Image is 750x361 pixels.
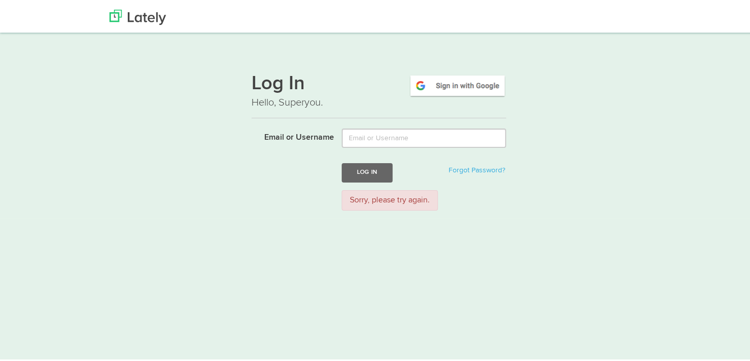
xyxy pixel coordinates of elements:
[409,72,506,95] img: google-signin.png
[252,93,506,108] p: Hello, Superyou.
[252,72,506,93] h1: Log In
[342,188,438,209] div: Sorry, please try again.
[109,8,166,23] img: Lately
[449,165,505,172] a: Forgot Password?
[244,126,334,142] label: Email or Username
[342,126,506,146] input: Email or Username
[342,161,393,180] button: Log In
